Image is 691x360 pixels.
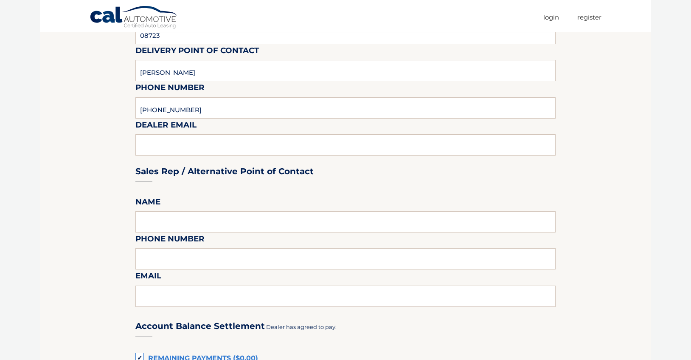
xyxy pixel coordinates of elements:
[266,323,337,330] span: Dealer has agreed to pay:
[135,44,259,60] label: Delivery Point of Contact
[135,232,205,248] label: Phone Number
[135,81,205,97] label: Phone Number
[135,196,160,211] label: Name
[577,10,601,24] a: Register
[543,10,559,24] a: Login
[90,6,179,30] a: Cal Automotive
[135,321,265,332] h3: Account Balance Settlement
[135,119,197,134] label: Dealer Email
[135,166,314,177] h3: Sales Rep / Alternative Point of Contact
[135,269,161,285] label: Email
